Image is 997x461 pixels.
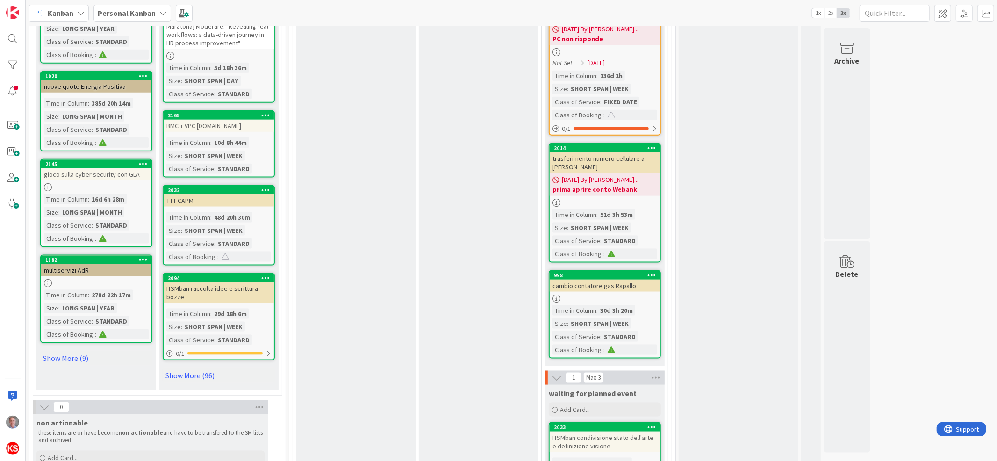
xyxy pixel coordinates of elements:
span: : [600,97,602,107]
div: Size [166,322,181,332]
span: : [217,252,219,262]
div: SHORT SPAN | WEEK [182,225,245,236]
span: 3x [837,8,850,18]
div: [Il Project Management & l'arte della Maratona] Moderare: "Revealing real workflows: a data-drive... [164,3,274,49]
div: SHORT SPAN | WEEK [568,84,631,94]
div: Size [552,84,567,94]
a: 2032TTT CAPMTime in Column:48d 20h 30mSize:SHORT SPAN | WEEKClass of Service:STANDARDClass of Boo... [163,185,275,266]
div: [Il Project Management & l'arte della Maratona] Moderare: "Revealing real workflows: a data-drive... [164,12,274,49]
div: 2145 [41,160,151,168]
div: 48d 20h 30m [212,212,252,223]
span: : [58,303,60,313]
div: 29d 18h 6m [212,309,249,319]
div: Time in Column [552,71,596,81]
div: Time in Column [166,212,210,223]
div: LONG SPAN | MONTH [60,207,124,217]
a: [DATE] By [PERSON_NAME]...PC non rispondeNot Set[DATE]Time in Column:136d 1hSize:SHORT SPAN | WEE... [549,1,661,136]
span: waiting for planned event [549,389,637,398]
a: 2165BMC + VPC [DOMAIN_NAME]Time in Column:10d 8h 44mSize:SHORT SPAN | WEEKClass of Service:STANDARD [163,110,275,178]
div: Class of Service [44,316,92,326]
div: Size [44,303,58,313]
span: : [88,194,89,204]
span: : [95,233,96,244]
div: ITSMban condivisione stato dell'arte e definizione visione [550,432,660,452]
div: STANDARD [215,238,252,249]
span: : [596,71,598,81]
span: : [210,137,212,148]
div: 998 [554,272,660,279]
div: 2094 [168,275,274,281]
span: : [181,322,182,332]
div: Class of Service [552,97,600,107]
span: : [596,209,598,220]
img: avatar [6,442,19,455]
span: : [567,84,568,94]
div: 5d 18h 36m [212,63,249,73]
span: : [92,220,93,230]
p: these items are or have become and have to be transfered to the SM lists and archived [38,429,263,445]
div: Class of Service [44,220,92,230]
a: 1020nuove quote Energia PositivaTime in Column:385d 20h 14mSize:LONG SPAN | MONTHClass of Service... [40,71,152,151]
div: Size [166,76,181,86]
div: 2165 [168,112,274,119]
div: SHORT SPAN | DAY [182,76,241,86]
span: : [58,207,60,217]
div: FIXED DATE [602,97,639,107]
div: Size [552,318,567,329]
div: 2033 [550,423,660,432]
div: Class of Service [552,236,600,246]
span: : [88,98,89,108]
div: STANDARD [93,36,129,47]
span: : [92,124,93,135]
span: : [181,225,182,236]
div: SHORT SPAN | WEEK [182,322,245,332]
div: Size [166,225,181,236]
span: [DATE] [588,58,605,68]
div: Class of Booking [552,249,603,259]
a: 2145gioco sulla cyber security con GLATime in Column:16d 6h 28mSize:LONG SPAN | MONTHClass of Ser... [40,159,152,247]
input: Quick Filter... [860,5,930,22]
div: STANDARD [602,236,638,246]
span: : [214,164,215,174]
b: Personal Kanban [98,8,156,18]
div: STANDARD [93,316,129,326]
span: : [210,63,212,73]
div: Class of Service [166,335,214,345]
span: : [181,151,182,161]
a: 2094ITSMban raccolta idee e scrittura bozzeTime in Column:29d 18h 6mSize:SHORT SPAN | WEEKClass o... [163,273,275,360]
div: STANDARD [93,124,129,135]
div: LONG SPAN | YEAR [60,23,117,34]
div: 2014 [550,144,660,152]
i: Not Set [552,58,573,67]
div: SHORT SPAN | WEEK [182,151,245,161]
div: cambio contatore gas Rapallo [550,280,660,292]
div: Class of Service [166,238,214,249]
span: : [92,316,93,326]
span: : [567,318,568,329]
img: Visit kanbanzone.com [6,6,19,19]
span: : [88,290,89,300]
span: 1x [812,8,825,18]
div: 1020 [45,73,151,79]
div: STANDARD [93,220,129,230]
div: Class of Service [44,36,92,47]
a: 2014trasferimento numero cellulare a [PERSON_NAME][DATE] By [PERSON_NAME]...prima aprire conto We... [549,143,661,263]
div: Time in Column [44,290,88,300]
span: : [95,137,96,148]
span: : [181,76,182,86]
div: Time in Column [166,309,210,319]
div: 2145 [45,161,151,167]
div: Archive [835,55,860,66]
span: : [214,89,215,99]
img: MR [6,416,19,429]
a: 1182multiservizi AdRTime in Column:278d 22h 17mSize:LONG SPAN | YEARClass of Service:STANDARDClas... [40,255,152,343]
div: 2094ITSMban raccolta idee e scrittura bozze [164,274,274,303]
a: [Il Project Management & l'arte della Maratona] Moderare: "Revealing real workflows: a data-drive... [163,2,275,103]
span: : [603,110,605,120]
span: : [603,345,605,355]
div: 2032 [164,186,274,194]
span: : [603,249,605,259]
div: Time in Column [552,209,596,220]
span: 2x [825,8,837,18]
span: : [214,238,215,249]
